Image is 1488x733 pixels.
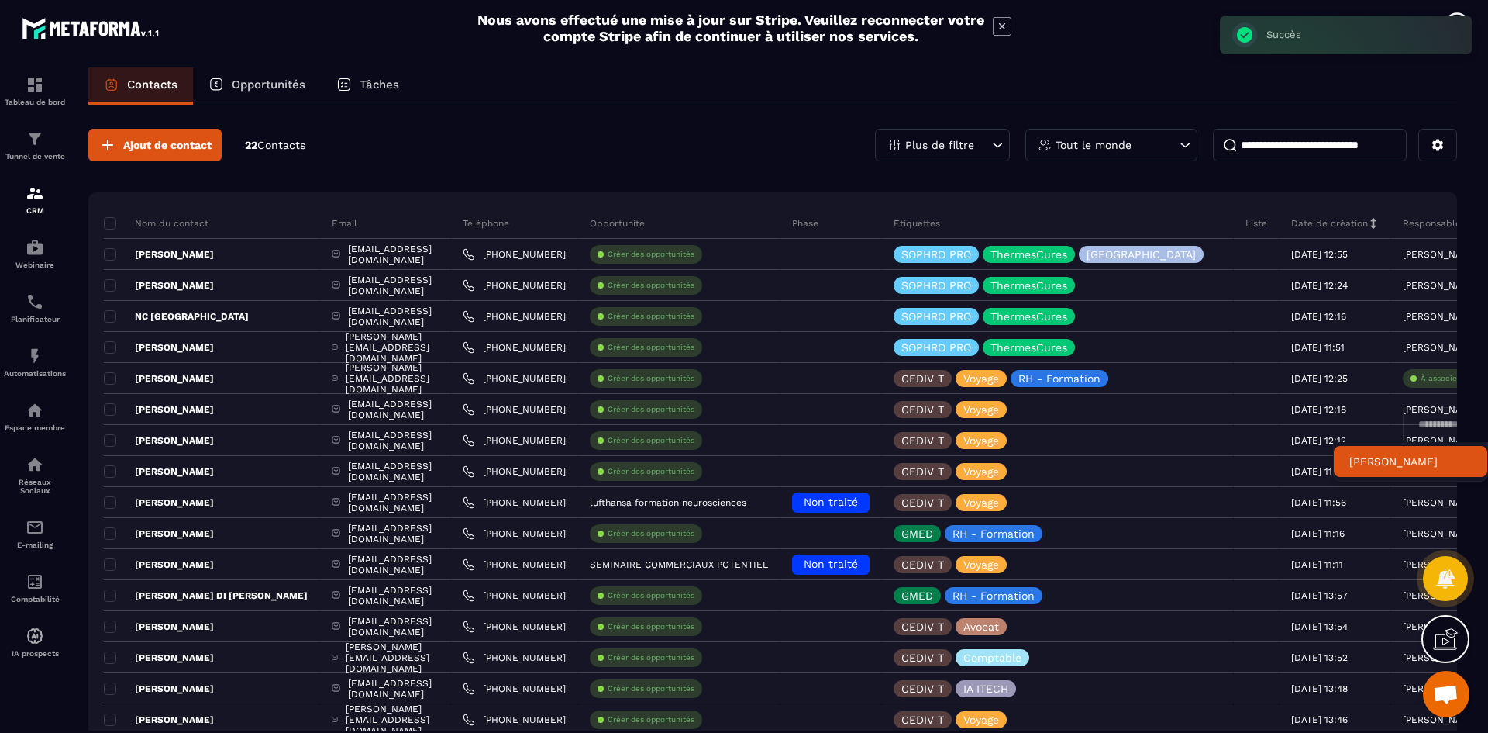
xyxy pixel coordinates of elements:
p: GMED [901,528,933,539]
p: Voyage [963,714,999,725]
p: Responsable [1403,217,1461,230]
img: email [26,518,44,537]
img: automations [26,347,44,365]
span: Ajout de contact [123,137,212,153]
p: CEDIV T [901,497,944,508]
p: [DATE] 13:52 [1291,652,1348,663]
p: Créer des opportunités [608,404,694,415]
p: Réseaux Sociaux [4,478,66,495]
a: [PHONE_NUMBER] [463,652,566,664]
p: CEDIV T [901,435,944,446]
p: Comptabilité [4,595,66,603]
a: [PHONE_NUMBER] [463,465,566,478]
p: CEDIV T [901,466,944,477]
p: SOPHRO PRO [901,342,971,353]
a: [PHONE_NUMBER] [463,621,566,633]
p: CEDIV T [901,404,944,415]
p: [PERSON_NAME] [104,652,214,664]
p: [PERSON_NAME] [104,341,214,354]
p: Nom du contact [104,217,208,230]
img: automations [26,401,44,420]
p: [PERSON_NAME] [1403,714,1479,725]
p: Voyage [963,404,999,415]
a: [PHONE_NUMBER] [463,248,566,261]
p: [DATE] 12:16 [1291,311,1346,322]
p: ThermesCures [990,311,1067,322]
p: [PERSON_NAME] [104,465,214,478]
p: SEMINAIRE COMMERCIAUX POTENTIEL [590,559,768,570]
a: [PHONE_NUMBER] [463,590,566,602]
img: automations [26,627,44,645]
h2: Nous avons effectué une mise à jour sur Stripe. Veuillez reconnecter votre compte Stripe afin de ... [477,12,985,44]
a: [PHONE_NUMBER] [463,279,566,292]
p: Tableau de bord [4,98,66,106]
a: Opportunités [193,67,321,105]
a: [PHONE_NUMBER] [463,434,566,447]
a: [PHONE_NUMBER] [463,527,566,540]
p: [DATE] 12:55 [1291,249,1348,260]
p: Avocat [963,621,999,632]
p: IA prospects [4,649,66,658]
p: Date de création [1291,217,1368,230]
p: RH - Formation [952,528,1035,539]
p: [PERSON_NAME] [1403,342,1479,353]
p: [PERSON_NAME] [104,683,214,695]
p: CEDIV T [901,373,944,384]
p: [DATE] 12:24 [1291,280,1348,291]
a: social-networksocial-networkRéseaux Sociaux [4,444,66,507]
p: [PERSON_NAME] [104,434,214,447]
p: [PERSON_NAME] [1403,652,1479,663]
p: ThermesCures [990,249,1067,260]
p: [PERSON_NAME] [104,372,214,385]
a: [PHONE_NUMBER] [463,496,566,509]
p: [PERSON_NAME] [1403,590,1479,601]
p: Voyage [963,373,999,384]
p: [PERSON_NAME] [1403,497,1479,508]
p: [DATE] 13:48 [1291,683,1348,694]
a: schedulerschedulerPlanificateur [4,281,66,335]
p: Planificateur [4,315,66,323]
p: [PERSON_NAME] [104,558,214,571]
a: Tâches [321,67,415,105]
p: [DATE] 11:56 [1291,497,1346,508]
p: Créer des opportunités [608,714,694,725]
p: Créer des opportunités [608,373,694,384]
p: Étiquettes [894,217,940,230]
p: ThermesCures [990,280,1067,291]
p: Créer des opportunités [608,683,694,694]
p: Liste [1245,217,1267,230]
p: [DATE] 13:46 [1291,714,1348,725]
p: [DATE] 11:58 [1291,466,1346,477]
p: Tout le monde [1056,140,1131,150]
p: [PERSON_NAME] [1403,528,1479,539]
img: logo [22,14,161,42]
p: Créer des opportunités [608,435,694,446]
p: Webinaire [4,261,66,269]
a: Ouvrir le chat [1423,671,1469,717]
p: Voyage [963,497,999,508]
p: Plus de filtre [905,140,974,150]
p: SOPHRO PRO [901,280,971,291]
a: automationsautomationsEspace membre [4,389,66,444]
p: Contacts [127,78,177,92]
p: Créer des opportunités [608,528,694,539]
p: Créer des opportunités [608,590,694,601]
p: Créer des opportunités [608,652,694,663]
p: Téléphone [463,217,509,230]
p: Voyage [963,435,999,446]
p: [DATE] 12:18 [1291,404,1346,415]
button: Ajout de contact [88,129,222,161]
a: [PHONE_NUMBER] [463,558,566,571]
p: Créer des opportunités [608,311,694,322]
p: SOPHRO PRO [901,311,971,322]
p: CEDIV T [901,559,944,570]
p: lufthansa formation neurosciences [590,497,746,508]
p: [PERSON_NAME] [104,279,214,292]
p: [PERSON_NAME] [104,714,214,726]
p: [DATE] 13:57 [1291,590,1348,601]
p: À associe [1421,373,1457,384]
p: CEDIV T [901,714,944,725]
p: Créer des opportunités [608,466,694,477]
img: formation [26,130,44,148]
p: E-mailing [4,541,66,549]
